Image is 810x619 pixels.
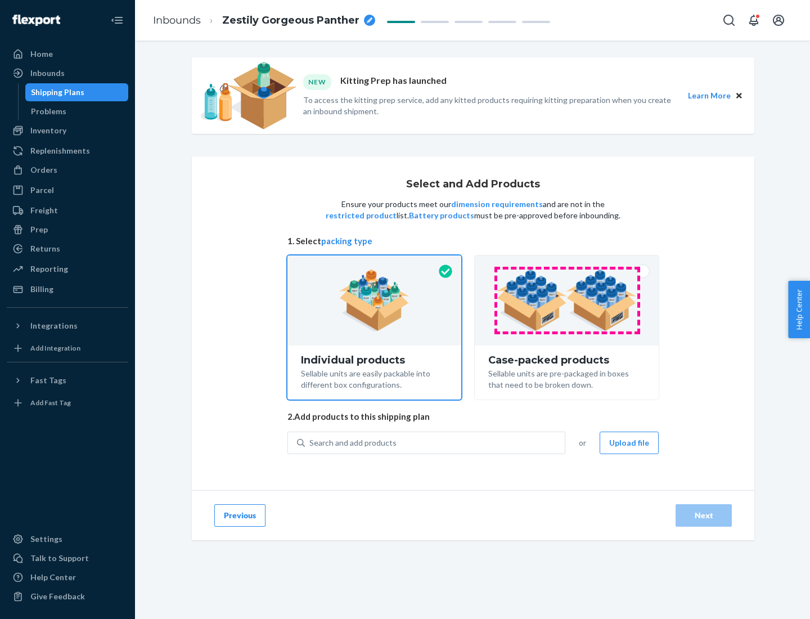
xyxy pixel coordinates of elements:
span: 2. Add products to this shipping plan [287,411,659,423]
a: Help Center [7,568,128,586]
button: Integrations [7,317,128,335]
div: Integrations [30,320,78,331]
div: Inbounds [30,68,65,79]
div: Case-packed products [488,355,645,366]
a: Orders [7,161,128,179]
h1: Select and Add Products [406,179,540,190]
p: Kitting Prep has launched [340,74,447,89]
div: Talk to Support [30,553,89,564]
img: case-pack.59cecea509d18c883b923b81aeac6d0b.png [497,270,637,331]
a: Replenishments [7,142,128,160]
span: Zestily Gorgeous Panther [222,14,359,28]
img: individual-pack.facf35554cb0f1810c75b2bd6df2d64e.png [339,270,409,331]
a: Inventory [7,122,128,140]
button: restricted product [326,210,397,221]
a: Home [7,45,128,63]
a: Returns [7,240,128,258]
div: Billing [30,284,53,295]
div: Orders [30,164,57,176]
a: Parcel [7,181,128,199]
a: Billing [7,280,128,298]
button: Fast Tags [7,371,128,389]
a: Prep [7,221,128,239]
div: NEW [303,74,331,89]
div: Add Integration [30,343,80,353]
div: Inventory [30,125,66,136]
button: Open account menu [767,9,790,32]
div: Fast Tags [30,375,66,386]
div: Freight [30,205,58,216]
img: Flexport logo [12,15,60,26]
div: Problems [31,106,66,117]
a: Settings [7,530,128,548]
button: Upload file [600,432,659,454]
div: Next [685,510,722,521]
div: Parcel [30,185,54,196]
div: Returns [30,243,60,254]
div: Reporting [30,263,68,275]
span: or [579,437,586,448]
div: Prep [30,224,48,235]
button: packing type [321,235,372,247]
button: Open Search Box [718,9,740,32]
ol: breadcrumbs [144,4,384,37]
a: Shipping Plans [25,83,129,101]
div: Settings [30,533,62,545]
div: Help Center [30,572,76,583]
a: Talk to Support [7,549,128,567]
div: Sellable units are pre-packaged in boxes that need to be broken down. [488,366,645,391]
div: Replenishments [30,145,90,156]
button: dimension requirements [451,199,543,210]
a: Reporting [7,260,128,278]
span: 1. Select [287,235,659,247]
button: Close [733,89,745,102]
a: Add Integration [7,339,128,357]
button: Learn More [688,89,731,102]
a: Freight [7,201,128,219]
button: Open notifications [742,9,765,32]
a: Add Fast Tag [7,394,128,412]
div: Add Fast Tag [30,398,71,407]
div: Sellable units are easily packable into different box configurations. [301,366,448,391]
a: Inbounds [153,14,201,26]
div: Search and add products [309,437,397,448]
button: Previous [214,504,265,527]
button: Give Feedback [7,587,128,605]
a: Problems [25,102,129,120]
div: Individual products [301,355,448,366]
button: Battery products [409,210,474,221]
p: Ensure your products meet our and are not in the list. must be pre-approved before inbounding. [325,199,622,221]
div: Home [30,48,53,60]
div: Give Feedback [30,591,85,602]
div: Shipping Plans [31,87,84,98]
a: Inbounds [7,64,128,82]
button: Help Center [788,281,810,338]
button: Close Navigation [106,9,128,32]
button: Next [676,504,732,527]
p: To access the kitting prep service, add any kitted products requiring kitting preparation when yo... [303,95,678,117]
